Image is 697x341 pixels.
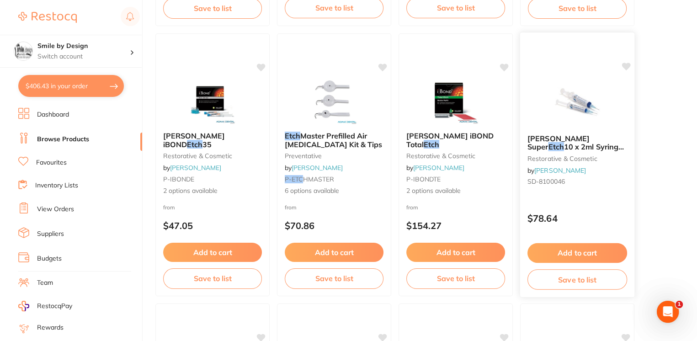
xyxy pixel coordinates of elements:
[37,254,62,263] a: Budgets
[424,140,439,149] em: Etch
[406,220,505,231] p: $154.27
[527,134,627,151] b: HENRY SCHEIN Super Etch 10 x 2ml Syringes and 50 Tips
[527,166,586,175] span: by
[547,80,607,127] img: HENRY SCHEIN Super Etch 10 x 2ml Syringes and 50 Tips
[285,268,383,288] button: Save to list
[527,177,565,186] span: SD-8100046
[163,220,262,231] p: $47.05
[37,302,72,311] span: RestocqPay
[292,164,343,172] a: [PERSON_NAME]
[37,52,130,61] p: Switch account
[183,79,242,124] img: Kulzer iBOND Etch 35
[285,164,343,172] span: by
[285,175,303,183] em: P-ETC
[37,205,74,214] a: View Orders
[170,164,221,172] a: [PERSON_NAME]
[406,186,505,196] span: 2 options available
[37,278,53,288] a: Team
[527,142,626,160] span: 10 x 2ml Syringes and 50 Tips
[18,12,77,23] img: Restocq Logo
[406,204,418,211] span: from
[406,164,464,172] span: by
[37,229,64,239] a: Suppliers
[406,175,441,183] span: P-IBONDTE
[303,175,334,183] span: HMASTER
[426,79,485,124] img: Kulzer iBOND Total Etch
[676,301,683,308] span: 1
[187,140,202,149] em: Etch
[163,164,221,172] span: by
[163,268,262,288] button: Save to list
[163,132,262,149] b: Kulzer iBOND Etch 35
[406,243,505,262] button: Add to cart
[413,164,464,172] a: [PERSON_NAME]
[285,152,383,160] small: preventative
[202,140,212,149] span: 35
[18,7,77,28] a: Restocq Logo
[527,269,627,290] button: Save to list
[527,213,627,224] p: $78.64
[14,42,32,60] img: Smile by Design
[37,110,69,119] a: Dashboard
[163,131,225,149] span: [PERSON_NAME] iBOND
[37,42,130,51] h4: Smile by Design
[285,243,383,262] button: Add to cart
[527,155,627,162] small: restorative & cosmetic
[406,268,505,288] button: Save to list
[548,142,564,151] em: Etch
[18,301,72,311] a: RestocqPay
[37,135,89,144] a: Browse Products
[35,181,78,190] a: Inventory Lists
[18,301,29,311] img: RestocqPay
[163,152,262,160] small: restorative & cosmetic
[285,204,297,211] span: from
[37,323,64,332] a: Rewards
[163,186,262,196] span: 2 options available
[406,132,505,149] b: Kulzer iBOND Total Etch
[285,132,383,149] b: Etch Master Prefilled Air Abrasion Kit & Tips
[163,204,175,211] span: from
[285,186,383,196] span: 6 options available
[534,166,586,175] a: [PERSON_NAME]
[285,220,383,231] p: $70.86
[163,175,194,183] span: P-IBONDE
[285,131,300,140] em: Etch
[304,79,364,124] img: Etch Master Prefilled Air Abrasion Kit & Tips
[406,131,494,149] span: [PERSON_NAME] iBOND Total
[36,158,67,167] a: Favourites
[657,301,679,323] iframe: Intercom live chat
[527,133,590,151] span: [PERSON_NAME] Super
[163,243,262,262] button: Add to cart
[527,243,627,263] button: Add to cart
[406,152,505,160] small: restorative & cosmetic
[18,75,124,97] button: $406.43 in your order
[285,131,382,149] span: Master Prefilled Air [MEDICAL_DATA] Kit & Tips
